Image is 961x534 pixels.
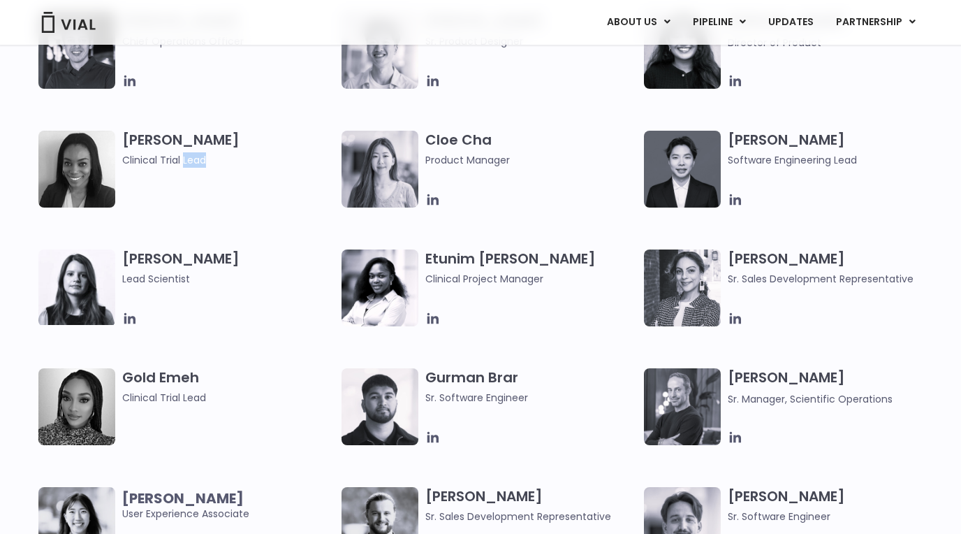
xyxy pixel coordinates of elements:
b: [PERSON_NAME] [122,489,244,508]
h3: [PERSON_NAME] [728,131,940,168]
span: Sr. Manager, Scientific Operations [728,392,893,406]
img: Smiling woman named Gabriella [644,250,721,326]
span: Clinical Trial Lead [122,152,335,168]
img: A black and white photo of a woman smiling. [38,131,115,208]
a: UPDATES [757,10,824,34]
img: Smiling woman named Dhruba [644,12,721,89]
img: Headshot of smiling man named Josh [38,12,115,89]
a: ABOUT USMenu Toggle [596,10,681,34]
h3: [PERSON_NAME] [425,487,638,524]
span: Sr. Sales Development Representative [425,509,638,524]
span: User Experience Associate [122,491,335,521]
img: Headshot of smiling man named Jared [644,368,721,445]
span: Sr. Software Engineer [425,390,638,405]
img: Cloe [342,131,418,208]
img: Headshot of smiling woman named Elia [38,250,115,325]
a: PARTNERSHIPMenu Toggle [825,10,927,34]
h3: Gold Emeh [122,368,335,405]
span: Clinical Trial Lead [122,390,335,405]
span: Sr. Sales Development Representative [728,271,940,287]
img: Image of smiling woman named Etunim [342,250,418,326]
h3: Cloe Cha [425,131,638,168]
h3: [PERSON_NAME] [122,131,335,168]
h3: [PERSON_NAME] [728,250,940,287]
span: Sr. Software Engineer [728,509,940,524]
img: Vial Logo [41,12,96,33]
h3: [PERSON_NAME] [122,250,335,287]
span: Product Manager [425,152,638,168]
span: Clinical Project Manager [425,271,638,287]
img: Headshot of smiling of man named Gurman [342,368,418,445]
span: Software Engineering Lead [728,152,940,168]
img: A woman wearing a leopard print shirt in a black and white photo. [38,368,115,445]
a: PIPELINEMenu Toggle [682,10,756,34]
h3: Etunim [PERSON_NAME] [425,250,638,287]
span: Lead Scientist [122,271,335,287]
h3: [PERSON_NAME] [728,487,940,524]
h3: Gurman Brar [425,368,638,405]
h3: [PERSON_NAME] [728,368,940,407]
img: Brennan [342,12,418,89]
